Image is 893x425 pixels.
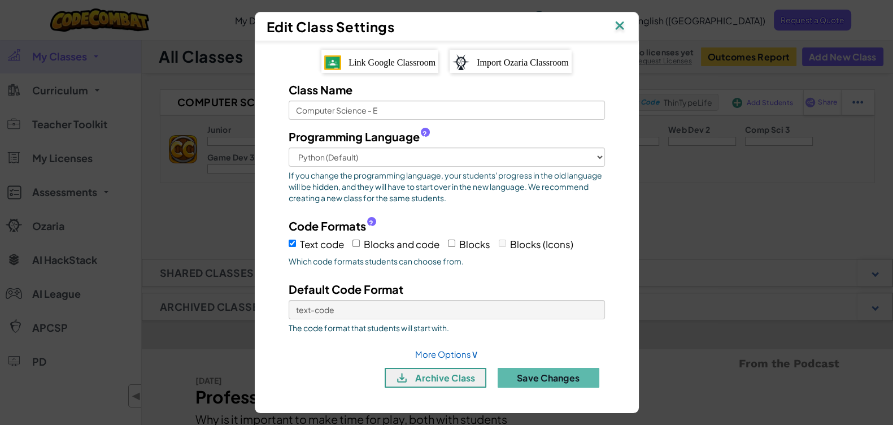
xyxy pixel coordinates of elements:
[369,219,373,228] span: ?
[289,170,605,203] span: If you change the programming language, your students' progress in the old language will be hidde...
[324,55,341,70] img: IconGoogleClassroom.svg
[364,238,439,250] span: Blocks and code
[352,240,360,247] input: Blocks and code
[448,240,455,247] input: Blocks
[289,255,605,267] span: Which code formats students can choose from.
[415,349,478,359] a: More Options
[498,368,599,388] button: Save Changes
[459,238,490,250] span: Blocks
[289,322,605,333] span: The code format that students will start with.
[349,58,435,67] span: Link Google Classroom
[510,238,573,250] span: Blocks (Icons)
[289,282,403,296] span: Default Code Format
[395,371,409,385] img: IconArchive.svg
[289,128,420,145] span: Programming Language
[289,218,366,234] span: Code Formats
[385,368,486,388] button: archive class
[477,58,569,67] span: Import Ozaria Classroom
[289,83,352,97] span: Class Name
[452,54,469,70] img: ozaria-logo.png
[300,238,344,250] span: Text code
[471,347,478,360] span: ∨
[499,240,506,247] input: Blocks (Icons)
[422,129,427,138] span: ?
[289,240,296,247] input: Text code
